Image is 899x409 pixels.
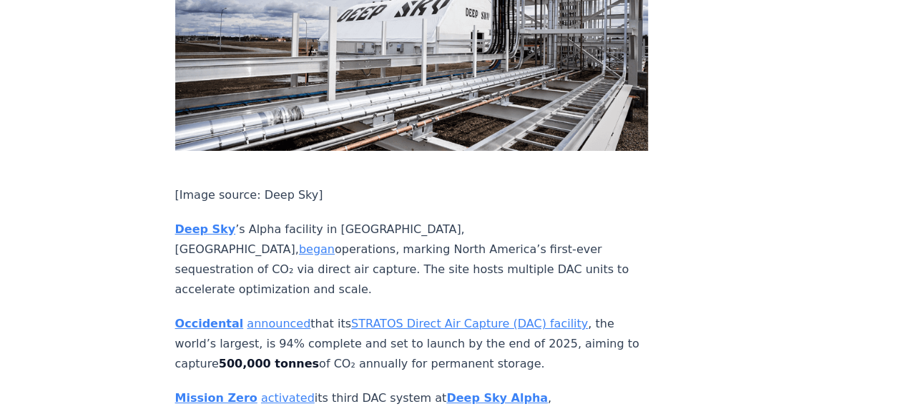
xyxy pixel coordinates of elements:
a: Mission Zero [175,391,257,405]
a: STRATOS Direct Air Capture (DAC) facility [351,317,588,330]
a: activated [261,391,315,405]
p: that its , the world’s largest, is 94% complete and set to launch by the end of 2025, aiming to c... [175,314,649,374]
a: announced [247,317,310,330]
strong: 500,000 tonnes [219,357,319,370]
a: Occidental [175,317,244,330]
a: began [299,242,335,256]
p: ’s Alpha facility in [GEOGRAPHIC_DATA], [GEOGRAPHIC_DATA], operations, marking North America’s fi... [175,220,649,300]
p: [Image source: Deep Sky] [175,185,649,205]
a: Deep Sky Alpha [446,391,548,405]
a: Deep Sky [175,222,236,236]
